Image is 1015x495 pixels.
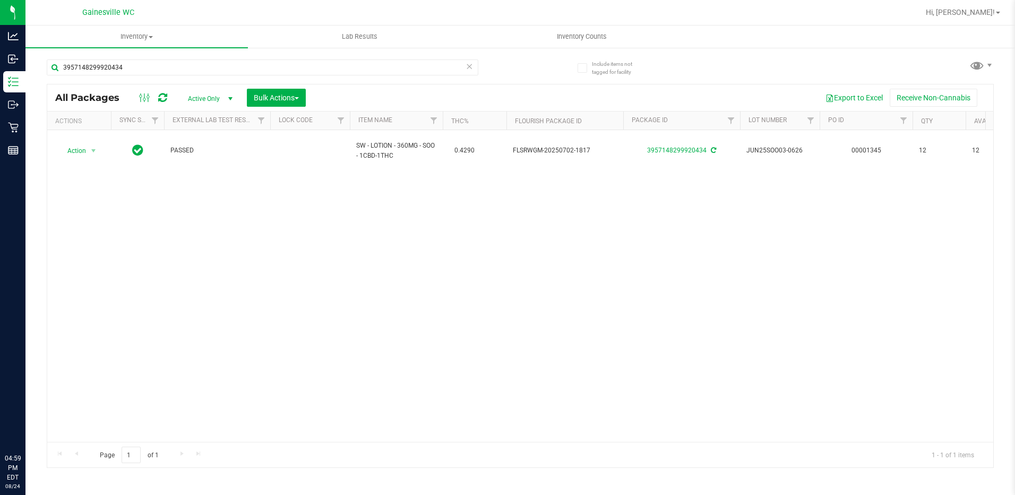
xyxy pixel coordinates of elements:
[8,54,19,64] inline-svg: Inbound
[25,32,248,41] span: Inventory
[11,410,42,442] iframe: Resource center
[425,112,443,130] a: Filter
[647,147,707,154] a: 3957148299920434
[8,76,19,87] inline-svg: Inventory
[279,116,313,124] a: Lock Code
[358,116,392,124] a: Item Name
[132,143,143,158] span: In Sync
[749,116,787,124] a: Lot Number
[543,32,621,41] span: Inventory Counts
[919,146,959,156] span: 12
[87,143,100,158] span: select
[328,32,392,41] span: Lab Results
[8,122,19,133] inline-svg: Retail
[972,146,1012,156] span: 12
[466,59,474,73] span: Clear
[471,25,693,48] a: Inventory Counts
[8,99,19,110] inline-svg: Outbound
[592,60,645,76] span: Include items not tagged for facility
[5,454,21,482] p: 04:59 PM EDT
[91,447,167,463] span: Page of 1
[802,112,820,130] a: Filter
[55,117,107,125] div: Actions
[513,146,617,156] span: FLSRWGM-20250702-1817
[974,117,1006,125] a: Available
[8,31,19,41] inline-svg: Analytics
[25,25,248,48] a: Inventory
[746,146,813,156] span: JUN25SOO03-0626
[170,146,264,156] span: PASSED
[921,117,933,125] a: Qty
[5,482,21,490] p: 08/24
[926,8,995,16] span: Hi, [PERSON_NAME]!
[923,447,983,463] span: 1 - 1 of 1 items
[890,89,977,107] button: Receive Non-Cannabis
[851,147,881,154] a: 00001345
[254,93,299,102] span: Bulk Actions
[31,408,44,421] iframe: Resource center unread badge
[58,143,87,158] span: Action
[247,89,306,107] button: Bulk Actions
[451,117,469,125] a: THC%
[248,25,470,48] a: Lab Results
[332,112,350,130] a: Filter
[119,116,160,124] a: Sync Status
[828,116,844,124] a: PO ID
[356,141,436,161] span: SW - LOTION - 360MG - SOO - 1CBD-1THC
[173,116,256,124] a: External Lab Test Result
[515,117,582,125] a: Flourish Package ID
[722,112,740,130] a: Filter
[47,59,478,75] input: Search Package ID, Item Name, SKU, Lot or Part Number...
[8,145,19,156] inline-svg: Reports
[82,8,134,17] span: Gainesville WC
[632,116,668,124] a: Package ID
[55,92,130,104] span: All Packages
[147,112,164,130] a: Filter
[819,89,890,107] button: Export to Excel
[122,447,141,463] input: 1
[709,147,716,154] span: Sync from Compliance System
[253,112,270,130] a: Filter
[449,143,480,158] span: 0.4290
[895,112,913,130] a: Filter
